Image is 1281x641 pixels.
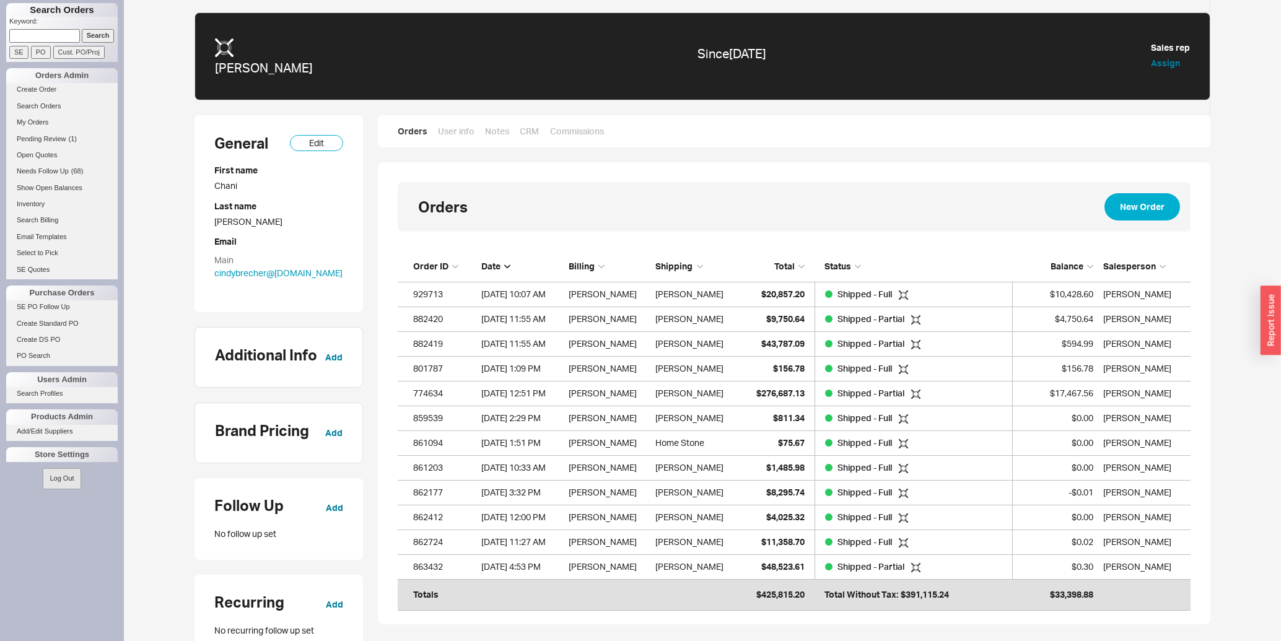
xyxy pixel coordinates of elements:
div: Adina Golomb [1103,381,1184,406]
div: [PERSON_NAME] [569,554,650,579]
h1: Follow Up [214,498,284,513]
div: [PERSON_NAME] [569,381,650,406]
div: -$0.01 [1019,480,1093,505]
a: Create Standard PO [6,317,118,330]
h1: Search Orders [6,3,118,17]
a: PO Search [6,349,118,362]
a: Commissions [549,125,606,137]
div: Shipping [656,260,737,273]
div: $0.02 [1019,530,1093,554]
span: Shipped - Partial [837,338,906,349]
a: Orders [398,125,427,137]
div: [PERSON_NAME] [656,530,724,554]
div: Adina Golomb [1103,480,1184,505]
div: [PERSON_NAME] [656,406,724,430]
div: 929713 [413,282,475,307]
span: Shipped - Full [837,487,894,497]
a: Search Orders [6,100,118,113]
input: Cust. PO/Proj [53,46,105,59]
div: Sam Solkowitz [1103,430,1184,455]
span: $425,815.20 [756,589,805,600]
span: $75.67 [778,437,805,448]
div: 3/19/24 1:09 PM [481,356,562,381]
div: Purchase Orders [6,286,118,300]
span: Status [824,261,851,271]
div: Status [815,260,1013,273]
div: Adina Golomb [1103,282,1184,307]
span: New Order [1120,199,1165,214]
button: Add [326,502,343,514]
div: Adina Golomb [1103,554,1184,579]
div: [PERSON_NAME] [214,216,343,228]
div: [PERSON_NAME] [656,381,724,406]
h1: Additional Info [215,347,317,362]
div: 10/23/23 12:51 PM [481,381,562,406]
div: 862724 [413,530,475,554]
span: Salesperson [1103,261,1156,271]
div: [PERSON_NAME] [569,505,650,530]
span: Date [481,261,501,271]
a: Create DS PO [6,333,118,346]
div: $0.00 [1019,505,1093,530]
div: $0.00 [1019,430,1093,455]
span: $156.78 [773,363,805,373]
div: Sam Solkowitz [1103,356,1184,381]
div: 882419 [413,331,475,356]
a: 882420[DATE] 11:55 AM[PERSON_NAME][PERSON_NAME]$9,750.64Shipped - Partial $4,750.64[PERSON_NAME] [398,307,1191,332]
a: 882419[DATE] 11:55 AM[PERSON_NAME][PERSON_NAME]$43,787.09Shipped - Partial $594.99[PERSON_NAME] [398,332,1191,357]
h1: Recurring [214,595,284,609]
div: Adina Golomb [1103,455,1184,480]
div: [PERSON_NAME] [656,356,724,381]
a: cindybrecher@[DOMAIN_NAME] [214,268,343,278]
span: Shipped - Partial [837,388,906,398]
div: No recurring follow up set [214,624,343,637]
span: ( 68 ) [71,167,84,175]
h1: Orders [418,199,468,214]
a: Select to Pick [6,246,118,259]
span: Shipped - Full [837,462,894,473]
div: 7/25/22 2:29 PM [481,406,562,430]
div: 859539 [413,406,475,430]
div: 861203 [413,455,475,480]
div: $17,467.56 [1019,381,1093,406]
span: $811.34 [773,412,805,423]
p: Keyword: [9,17,118,29]
div: [PERSON_NAME] [569,530,650,554]
a: Open Quotes [6,149,118,162]
div: 863432 [413,554,475,579]
span: $276,687.13 [756,388,805,398]
input: Search [82,29,115,42]
div: $0.30 [1019,554,1093,579]
a: Needs Follow Up(68) [6,165,118,178]
div: No follow up set [214,528,343,540]
span: Billing [569,261,595,271]
div: Date [481,260,562,273]
span: $4,025.32 [766,512,805,522]
a: 862724[DATE] 11:27 AM[PERSON_NAME][PERSON_NAME]$11,358.70Shipped - Full $0.02[PERSON_NAME] [398,530,1191,555]
h1: General [214,136,268,150]
input: PO [31,46,51,59]
a: SE PO Follow Up [6,300,118,313]
span: Shipped - Full [837,437,894,448]
div: 2/11/25 11:55 AM [481,307,562,331]
div: Total [743,260,805,273]
button: Add [326,598,343,611]
div: Adina Golomb [1103,307,1184,331]
div: 11/18/21 10:33 AM [481,455,562,480]
h5: Last name [214,202,343,211]
a: 774634[DATE] 12:51 PM[PERSON_NAME][PERSON_NAME]$276,687.13Shipped - Partial $17,467.56[PERSON_NAME] [398,382,1191,406]
a: 929713[DATE] 10:07 AM[PERSON_NAME][PERSON_NAME]$20,857.20Shipped - Full $10,428.60[PERSON_NAME] [398,282,1191,307]
a: 861094[DATE] 1:51 PM[PERSON_NAME]Home Stone$75.67Shipped - Full $0.00[PERSON_NAME] [398,431,1191,456]
div: 8/4/25 10:07 AM [481,282,562,307]
a: My Orders [6,116,118,129]
a: Notes [485,125,510,137]
h3: [PERSON_NAME] [215,62,313,74]
div: 862177 [413,480,475,505]
span: Shipped - Full [837,289,894,299]
div: 6/21/21 3:32 PM [481,480,562,505]
span: Balance [1051,261,1083,271]
div: [PERSON_NAME] [569,406,650,430]
div: Totals [413,582,475,607]
span: Order ID [413,261,448,271]
div: $4,750.64 [1019,307,1093,331]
